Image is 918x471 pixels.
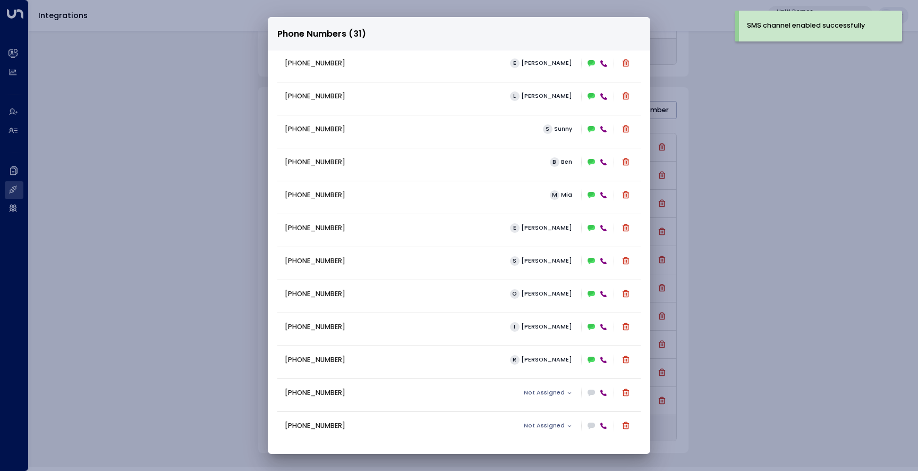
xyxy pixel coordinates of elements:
[510,58,520,68] span: E
[524,423,565,429] span: Not Assigned
[520,388,576,398] button: Not Assigned
[619,188,633,203] button: Delete phone number
[619,419,633,433] button: Delete phone number
[546,189,576,202] button: MMia
[619,56,633,71] button: Delete phone number
[599,91,609,102] div: VOICE (Active)
[285,355,345,365] p: [PHONE_NUMBER]
[619,155,633,170] button: Delete phone number
[539,123,576,136] button: SSunny
[586,355,597,365] div: SMS (Active)
[586,91,597,102] div: SMS (Active)
[586,388,597,398] div: SMS (Click to enable)
[586,421,597,431] div: SMS (Click to enable)
[510,91,520,101] span: L
[277,27,366,41] span: Phone Numbers (31)
[599,322,609,332] div: VOICE (Active)
[285,256,345,266] p: [PHONE_NUMBER]
[285,388,345,398] p: [PHONE_NUMBER]
[599,190,609,200] div: VOICE (Active)
[521,357,572,363] span: [PERSON_NAME]
[506,222,576,235] button: E[PERSON_NAME]
[285,421,345,431] p: [PHONE_NUMBER]
[586,256,597,266] div: SMS (Active)
[510,355,520,365] span: R
[285,157,345,167] p: [PHONE_NUMBER]
[619,386,633,400] button: Delete phone number
[510,289,520,299] span: O
[599,289,609,299] div: VOICE (Active)
[561,192,572,198] span: Mia
[586,157,597,167] div: SMS (Active)
[521,324,572,330] span: [PERSON_NAME]
[599,223,609,233] div: VOICE (Active)
[506,255,576,268] button: S[PERSON_NAME]
[550,190,559,200] span: M
[285,58,345,69] p: [PHONE_NUMBER]
[619,89,633,104] button: Delete phone number
[619,353,633,367] button: Delete phone number
[285,322,345,332] p: [PHONE_NUMBER]
[521,291,572,297] span: [PERSON_NAME]
[510,322,520,332] span: I
[524,390,565,396] span: Not Assigned
[586,58,597,69] div: SMS (Active)
[506,288,576,301] button: O[PERSON_NAME]
[561,159,572,165] span: Ben
[599,58,609,69] div: VOICE (Active)
[521,60,572,66] span: [PERSON_NAME]
[285,289,345,299] p: [PHONE_NUMBER]
[619,254,633,268] button: Delete phone number
[285,223,345,233] p: [PHONE_NUMBER]
[543,124,552,134] span: S
[506,90,576,103] button: L[PERSON_NAME]
[285,124,345,134] p: [PHONE_NUMBER]
[586,223,597,233] div: SMS (Active)
[520,420,576,431] button: Not Assigned
[747,21,865,31] div: SMS channel enabled successfully
[586,289,597,299] div: SMS (Active)
[521,93,572,99] span: [PERSON_NAME]
[506,353,576,366] button: R[PERSON_NAME]
[599,388,609,398] div: VOICE (Active)
[285,190,345,200] p: [PHONE_NUMBER]
[599,157,609,167] div: VOICE (Active)
[506,321,576,334] button: I[PERSON_NAME]
[619,320,633,334] button: Delete phone number
[619,287,633,301] button: Delete phone number
[619,122,633,137] button: Delete phone number
[521,258,572,264] span: [PERSON_NAME]
[586,190,597,200] div: SMS (Active)
[554,126,572,132] span: Sunny
[599,355,609,365] div: VOICE (Active)
[599,256,609,266] div: VOICE (Active)
[510,223,520,233] span: E
[506,57,576,70] button: E[PERSON_NAME]
[510,256,520,266] span: S
[521,225,572,231] span: [PERSON_NAME]
[599,124,609,134] div: VOICE (Active)
[285,91,345,102] p: [PHONE_NUMBER]
[586,322,597,332] div: SMS (Active)
[550,157,559,167] span: B
[599,421,609,431] div: VOICE (Active)
[546,156,576,169] button: BBen
[619,221,633,235] button: Delete phone number
[586,124,597,134] div: SMS (Active)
